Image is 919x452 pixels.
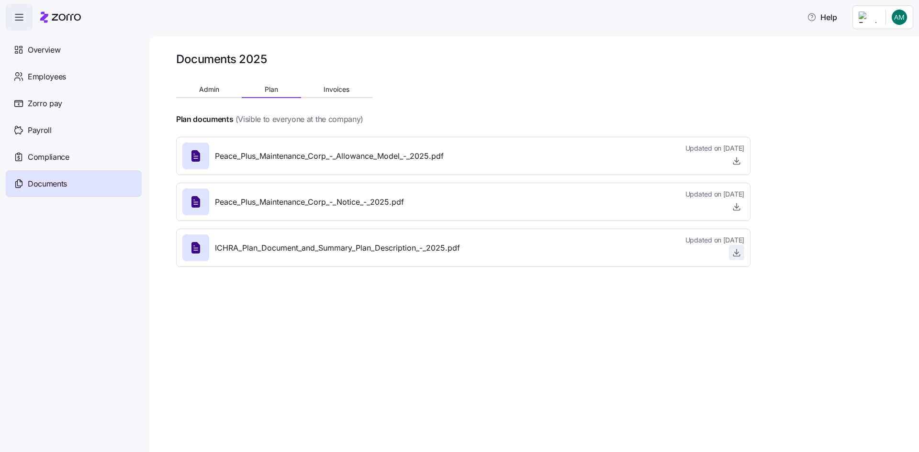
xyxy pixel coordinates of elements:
a: Overview [6,36,142,63]
span: Help [807,11,837,23]
span: Payroll [28,124,52,136]
a: Documents [6,170,142,197]
span: Overview [28,44,60,56]
h4: Plan documents [176,114,234,125]
a: Employees [6,63,142,90]
span: Documents [28,178,67,190]
span: Admin [199,86,219,93]
span: ICHRA_Plan_Document_and_Summary_Plan_Description_-_2025.pdf [215,242,460,254]
span: Updated on [DATE] [685,235,744,245]
img: Employer logo [859,11,878,23]
span: Updated on [DATE] [685,143,744,153]
h1: Documents 2025 [176,52,267,66]
span: Peace_Plus_Maintenance_Corp_-_Allowance_Model_-_2025.pdf [215,150,444,162]
a: Zorro pay [6,90,142,117]
img: 3df111b40aa6966acf04977cbcce7bf0 [892,10,907,25]
span: Plan [265,86,278,93]
span: Peace_Plus_Maintenance_Corp_-_Notice_-_2025.pdf [215,196,404,208]
span: Zorro pay [28,98,62,110]
button: Help [799,8,845,27]
span: Employees [28,71,66,83]
span: Updated on [DATE] [685,189,744,199]
a: Compliance [6,143,142,170]
span: (Visible to everyone at the company) [235,113,363,125]
span: Invoices [324,86,349,93]
a: Payroll [6,117,142,143]
span: Compliance [28,151,69,163]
